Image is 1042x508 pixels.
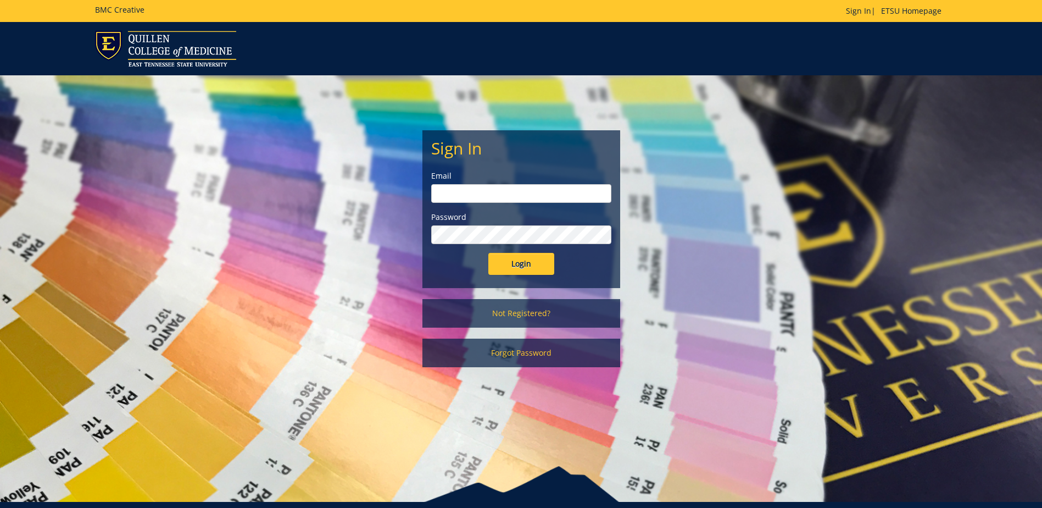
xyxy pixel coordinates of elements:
[431,139,611,157] h2: Sign In
[488,253,554,275] input: Login
[431,212,611,223] label: Password
[846,5,947,16] p: |
[95,31,236,67] img: ETSU logo
[95,5,144,14] h5: BMC Creative
[876,5,947,16] a: ETSU Homepage
[431,170,611,181] label: Email
[422,339,620,367] a: Forgot Password
[422,299,620,328] a: Not Registered?
[846,5,871,16] a: Sign In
